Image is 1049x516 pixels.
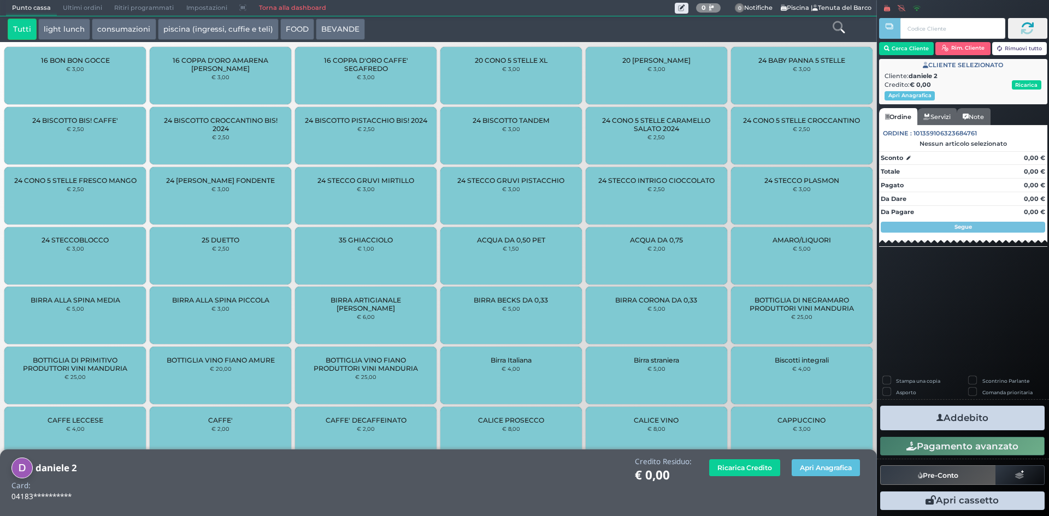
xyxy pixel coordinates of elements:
strong: 0,00 € [1024,208,1045,216]
span: 20 [PERSON_NAME] [622,56,691,64]
small: € 25,00 [64,373,86,380]
span: CALICE VINO [634,416,679,424]
button: Rim. Cliente [935,42,991,55]
span: BIRRA BECKS DA 0,33 [474,296,548,304]
small: € 1,00 [357,245,374,252]
span: 24 CONO 5 STELLE CROCCANTINO [743,116,860,124]
span: CAFFE' [208,416,233,424]
img: daniele 2 [11,458,33,479]
small: € 2,50 [212,134,229,140]
span: BIRRA ALLA SPINA MEDIA [31,296,120,304]
b: daniele 2 [36,461,77,474]
small: € 25,00 [791,313,812,320]
a: Ordine [879,108,917,126]
span: Biscotti integrali [775,356,829,364]
span: 24 BISCOTTO CROCCANTINO BIS! 2024 [159,116,282,133]
label: Asporto [896,389,916,396]
small: € 5,00 [647,365,665,372]
strong: 0,00 € [1024,168,1045,175]
span: Ritiri programmati [108,1,180,16]
small: € 1,50 [503,245,519,252]
small: € 3,00 [502,66,520,72]
label: Scontrino Parlante [982,377,1029,384]
strong: Da Pagare [881,208,914,216]
small: € 2,50 [67,186,84,192]
small: € 3,00 [357,186,375,192]
small: € 3,00 [211,305,229,312]
span: 24 CONO 5 STELLE CARAMELLO SALATO 2024 [595,116,718,133]
span: ACQUA DA 0,50 PET [477,236,545,244]
small: € 2,00 [357,425,375,432]
small: € 3,00 [793,66,811,72]
h4: Card: [11,482,31,490]
b: daniele 2 [909,72,938,80]
strong: 0,00 € [1024,154,1045,162]
small: € 2,50 [212,245,229,252]
span: CALICE PROSECCO [478,416,544,424]
small: € 3,00 [66,245,84,252]
span: BIRRA ALLA SPINA PICCOLA [172,296,269,304]
b: 0 [702,4,706,11]
span: 24 STECCO GRUVI MIRTILLO [317,176,414,185]
button: Pre-Conto [880,465,996,485]
button: light lunch [38,19,90,40]
small: € 4,00 [502,365,520,372]
strong: Da Dare [881,195,906,203]
span: Ultimi ordini [57,1,108,16]
button: FOOD [280,19,314,40]
small: € 4,00 [792,365,811,372]
a: Torna alla dashboard [252,1,332,16]
small: € 6,00 [357,313,375,320]
span: 24 STECCO PLASMON [764,176,839,185]
span: AMARO/LIQUORI [773,236,831,244]
small: € 8,00 [647,425,665,432]
small: € 3,00 [211,186,229,192]
small: € 25,00 [355,373,376,380]
small: € 5,00 [793,245,811,252]
span: BIRRA ARTIGIANALE [PERSON_NAME] [304,296,427,312]
small: € 5,00 [647,305,665,312]
strong: € 0,00 [910,81,931,88]
span: 16 COPPA D'ORO AMARENA [PERSON_NAME] [159,56,282,73]
small: € 3,00 [357,74,375,80]
small: € 3,00 [647,66,665,72]
small: € 2,00 [211,425,229,432]
strong: Sconto [881,153,903,163]
span: 24 BABY PANNA 5 STELLE [758,56,845,64]
div: Credito: [885,80,1041,90]
span: BOTTIGLIA VINO FIANO AMURE [167,356,275,364]
small: € 2,50 [357,126,375,132]
a: Servizi [917,108,957,126]
h4: Credito Residuo: [635,458,692,466]
button: piscina (ingressi, cuffie e teli) [158,19,279,40]
small: € 5,00 [66,305,84,312]
span: BOTTIGLIA DI PRIMITIVO PRODUTTORI VINI MANDURIA [14,356,137,372]
span: 24 STECCO GRUVI PISTACCHIO [457,176,564,185]
small: € 2,50 [793,126,810,132]
small: € 3,00 [502,126,520,132]
span: 24 [PERSON_NAME] FONDENTE [166,176,275,185]
strong: 0,00 € [1024,181,1045,189]
span: CAFFE LECCESE [48,416,103,424]
input: Codice Cliente [900,18,1005,39]
small: € 4,00 [66,425,85,432]
span: 24 CONO 5 STELLE FRESCO MANGO [14,176,137,185]
span: ACQUA DA 0,75 [630,236,683,244]
small: € 2,50 [67,126,84,132]
button: Cerca Cliente [879,42,934,55]
span: Punto cassa [6,1,57,16]
label: Stampa una copia [896,377,940,384]
strong: Pagato [881,181,904,189]
span: 24 STECCOBLOCCO [42,236,109,244]
span: 20 CONO 5 STELLE XL [475,56,547,64]
span: BOTTIGLIA VINO FIANO PRODUTTORI VINI MANDURIA [304,356,427,372]
div: Nessun articolo selezionato [879,140,1047,147]
label: Comanda prioritaria [982,389,1033,396]
button: Ricarica Credito [709,459,780,476]
span: Impostazioni [180,1,233,16]
small: € 8,00 [502,425,520,432]
span: Birra Italiana [491,356,532,364]
span: CAFFE' DECAFFEINATO [326,416,406,424]
button: Ricarica [1012,80,1041,90]
span: 16 COPPA D'ORO CAFFE' SEGAFREDO [304,56,427,73]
